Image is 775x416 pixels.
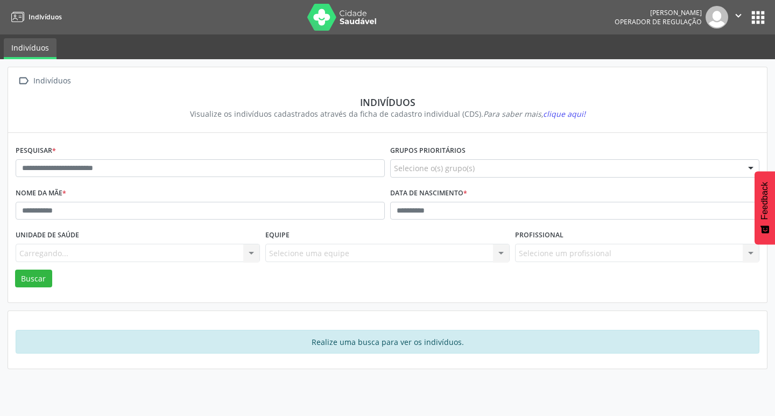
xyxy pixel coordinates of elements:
div: Indivíduos [23,96,752,108]
label: Nome da mãe [16,185,66,202]
button:  [728,6,749,29]
span: Feedback [760,182,770,220]
i: Para saber mais, [483,109,586,119]
div: [PERSON_NAME] [615,8,702,17]
label: Profissional [515,227,563,244]
button: Buscar [15,270,52,288]
label: Pesquisar [16,143,56,159]
span: Selecione o(s) grupo(s) [394,163,475,174]
button: apps [749,8,767,27]
button: Feedback - Mostrar pesquisa [755,171,775,244]
span: Operador de regulação [615,17,702,26]
div: Visualize os indivíduos cadastrados através da ficha de cadastro individual (CDS). [23,108,752,119]
i:  [16,73,31,89]
a: Indivíduos [4,38,57,59]
a:  Indivíduos [16,73,73,89]
img: img [706,6,728,29]
span: clique aqui! [543,109,586,119]
a: Indivíduos [8,8,62,26]
div: Realize uma busca para ver os indivíduos. [16,330,759,354]
div: Indivíduos [31,73,73,89]
label: Grupos prioritários [390,143,466,159]
i:  [732,10,744,22]
label: Data de nascimento [390,185,467,202]
label: Unidade de saúde [16,227,79,244]
label: Equipe [265,227,290,244]
span: Indivíduos [29,12,62,22]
